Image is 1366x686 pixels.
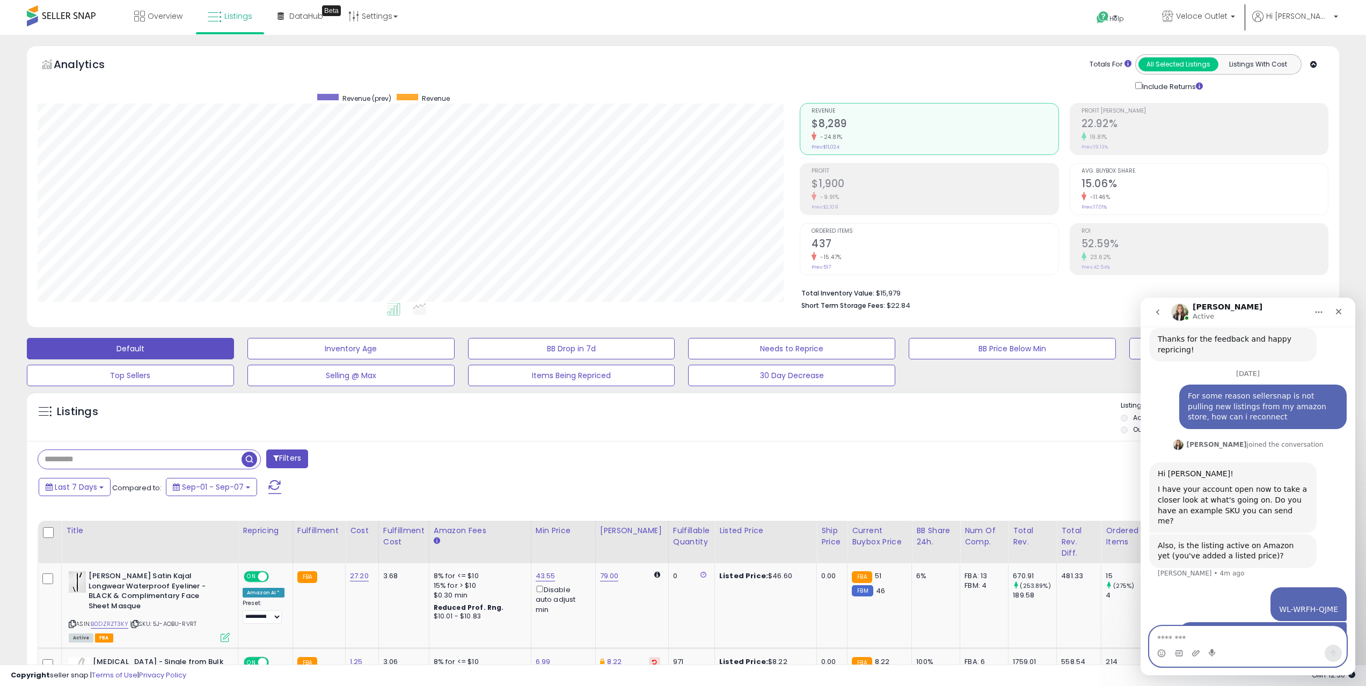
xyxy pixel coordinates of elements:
[812,228,1058,234] span: Ordered Items
[1086,193,1111,201] small: -11.46%
[1109,14,1124,23] span: Help
[1133,413,1153,422] label: Active
[468,338,675,359] button: BB Drop in 7d
[965,571,1000,581] div: FBA: 13
[816,133,843,141] small: -24.81%
[600,525,664,536] div: [PERSON_NAME]
[852,571,872,583] small: FBA
[342,94,391,103] span: Revenue (prev)
[1082,144,1108,150] small: Prev: 19.13%
[350,571,369,581] a: 27.20
[27,365,234,386] button: Top Sellers
[852,525,907,548] div: Current Buybox Price
[1082,178,1328,192] h2: 15.06%
[243,600,284,624] div: Preset:
[383,571,421,581] div: 3.68
[1082,238,1328,252] h2: 52.59%
[1086,253,1111,261] small: 23.62%
[92,670,137,680] a: Terms of Use
[852,585,873,596] small: FBM
[875,571,881,581] span: 51
[245,572,258,581] span: ON
[536,584,587,615] div: Disable auto adjust min
[11,670,186,681] div: seller snap | |
[909,338,1116,359] button: BB Price Below Min
[536,525,591,536] div: Min Price
[876,586,885,596] span: 46
[812,264,831,270] small: Prev: 517
[1218,57,1298,71] button: Listings With Cost
[1252,11,1338,35] a: Hi [PERSON_NAME]
[1061,571,1093,581] div: 481.33
[289,11,323,21] span: DataHub
[182,482,244,492] span: Sep-01 - Sep-07
[688,338,895,359] button: Needs to Reprice
[1082,228,1328,234] span: ROI
[243,588,284,598] div: Amazon AI *
[1266,11,1331,21] span: Hi [PERSON_NAME]
[27,338,234,359] button: Default
[434,612,523,621] div: $10.01 - $10.83
[821,571,839,581] div: 0.00
[434,581,523,591] div: 15% for > $10
[1106,591,1149,600] div: 4
[434,571,523,581] div: 8% for <= $10
[434,536,440,546] small: Amazon Fees.
[1082,108,1328,114] span: Profit [PERSON_NAME]
[139,670,186,680] a: Privacy Policy
[55,482,97,492] span: Last 7 Days
[801,301,885,310] b: Short Term Storage Fees:
[1013,571,1056,581] div: 670.91
[812,117,1058,132] h2: $8,289
[266,449,308,468] button: Filters
[91,619,128,629] a: B0DZRZT3KY
[1086,133,1107,141] small: 19.81%
[247,338,455,359] button: Inventory Age
[1106,525,1145,548] div: Ordered Items
[1082,204,1107,210] small: Prev: 17.01%
[1138,57,1218,71] button: All Selected Listings
[887,300,910,311] span: $22.84
[1141,298,1355,675] iframe: Intercom live chat
[1061,525,1097,559] div: Total Rev. Diff.
[1106,571,1149,581] div: 15
[243,525,288,536] div: Repricing
[434,603,504,612] b: Reduced Prof. Rng.
[297,571,317,583] small: FBA
[816,253,842,261] small: -15.47%
[1013,591,1056,600] div: 189.58
[1013,525,1052,548] div: Total Rev.
[130,619,196,628] span: | SKU: 5J-AOBU-RVRT
[434,525,527,536] div: Amazon Fees
[719,525,812,536] div: Listed Price
[54,57,126,75] h5: Analytics
[57,404,98,419] h5: Listings
[812,204,838,210] small: Prev: $2,109
[434,591,523,600] div: $0.30 min
[600,571,619,581] a: 79.00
